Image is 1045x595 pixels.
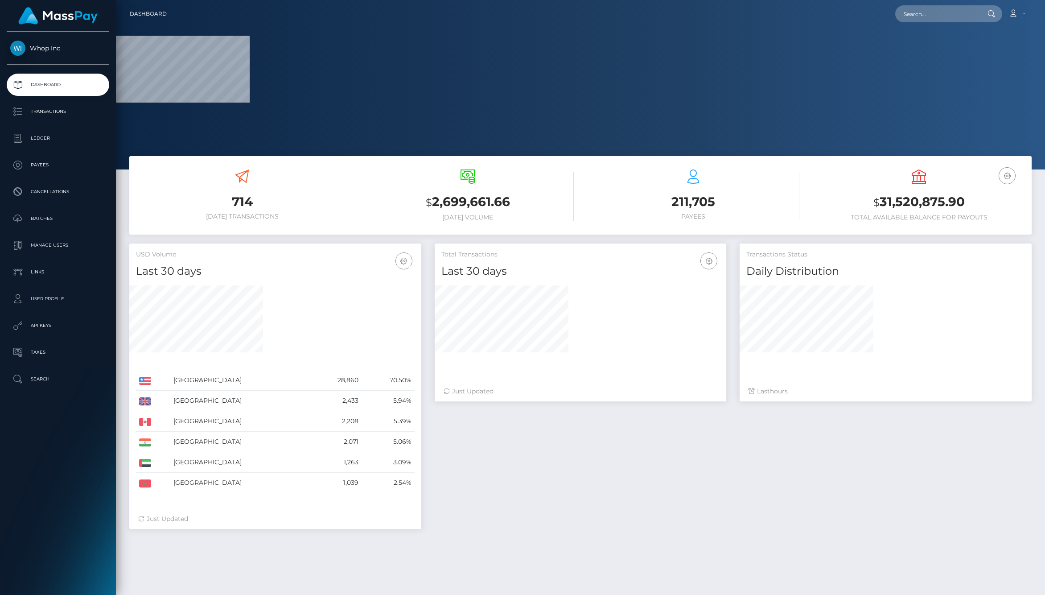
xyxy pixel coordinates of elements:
[426,196,432,209] small: $
[138,514,412,524] div: Just Updated
[7,127,109,149] a: Ledger
[746,264,1025,279] h4: Daily Distribution
[362,432,415,452] td: 5.06%
[139,479,151,488] img: MA.png
[587,213,799,220] h6: Payees
[7,314,109,337] a: API Keys
[10,158,106,172] p: Payees
[10,239,106,252] p: Manage Users
[10,265,106,279] p: Links
[10,372,106,386] p: Search
[873,196,880,209] small: $
[7,368,109,390] a: Search
[139,397,151,405] img: GB.png
[136,264,415,279] h4: Last 30 days
[170,411,310,432] td: [GEOGRAPHIC_DATA]
[10,132,106,145] p: Ledger
[362,411,415,432] td: 5.39%
[310,432,362,452] td: 2,071
[10,41,25,56] img: Whop Inc
[7,44,109,52] span: Whop Inc
[170,452,310,473] td: [GEOGRAPHIC_DATA]
[441,264,720,279] h4: Last 30 days
[170,370,310,391] td: [GEOGRAPHIC_DATA]
[10,105,106,118] p: Transactions
[10,346,106,359] p: Taxes
[310,411,362,432] td: 2,208
[310,391,362,411] td: 2,433
[10,212,106,225] p: Batches
[139,459,151,467] img: AE.png
[7,288,109,310] a: User Profile
[7,181,109,203] a: Cancellations
[362,473,415,493] td: 2.54%
[130,4,167,23] a: Dashboard
[310,452,362,473] td: 1,263
[139,438,151,446] img: IN.png
[136,193,348,211] h3: 714
[362,214,574,221] h6: [DATE] Volume
[7,207,109,230] a: Batches
[362,193,574,211] h3: 2,699,661.66
[362,452,415,473] td: 3.09%
[7,100,109,123] a: Transactions
[895,5,979,22] input: Search...
[746,250,1025,259] h5: Transactions Status
[170,473,310,493] td: [GEOGRAPHIC_DATA]
[310,370,362,391] td: 28,860
[813,214,1025,221] h6: Total Available Balance for Payouts
[7,261,109,283] a: Links
[10,78,106,91] p: Dashboard
[362,391,415,411] td: 5.94%
[310,473,362,493] td: 1,039
[362,370,415,391] td: 70.50%
[7,234,109,256] a: Manage Users
[10,185,106,198] p: Cancellations
[587,193,799,211] h3: 211,705
[7,74,109,96] a: Dashboard
[444,387,718,396] div: Just Updated
[139,418,151,426] img: CA.png
[7,341,109,364] a: Taxes
[170,391,310,411] td: [GEOGRAPHIC_DATA]
[139,377,151,385] img: US.png
[18,7,98,25] img: MassPay Logo
[441,250,720,259] h5: Total Transactions
[170,432,310,452] td: [GEOGRAPHIC_DATA]
[10,319,106,332] p: API Keys
[136,250,415,259] h5: USD Volume
[749,387,1023,396] div: Last hours
[813,193,1025,211] h3: 31,520,875.90
[7,154,109,176] a: Payees
[136,213,348,220] h6: [DATE] Transactions
[10,292,106,306] p: User Profile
